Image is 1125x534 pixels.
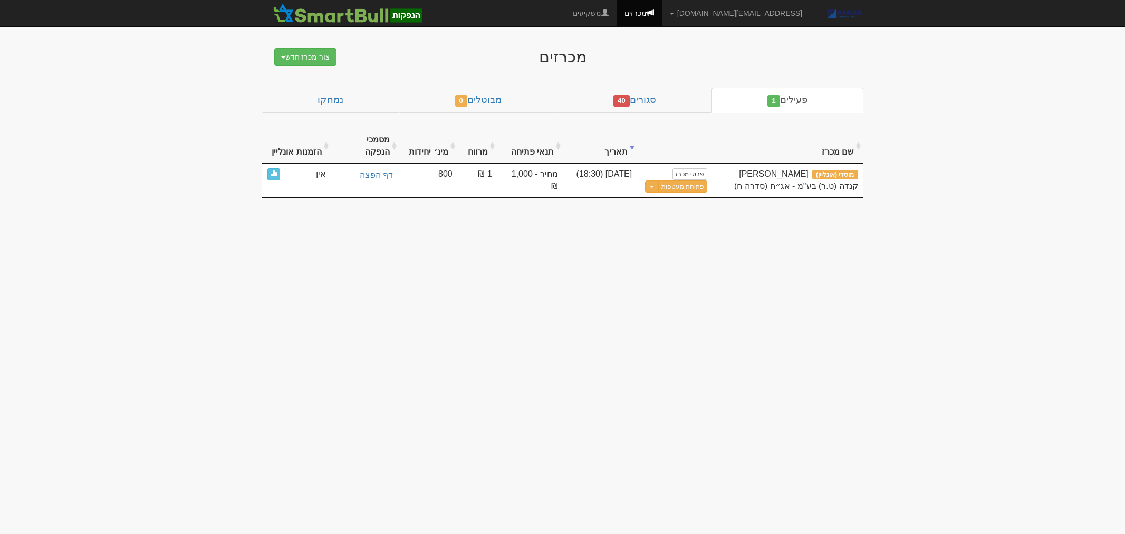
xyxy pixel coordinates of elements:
td: [DATE] (18:30) [563,164,637,197]
a: סגורים [557,88,712,113]
th: שם מכרז : activate to sort column ascending [713,129,863,164]
td: 800 [399,164,458,197]
span: ישראל קנדה (ט.ר) בע"מ - אג״ח (סדרה ח) [734,169,858,190]
td: 1 ₪ [458,164,497,197]
a: פעילים [711,88,863,113]
td: מחיר - 1,000 ₪ [497,164,563,197]
a: פרטי מכרז [672,168,707,180]
span: 0 [455,95,468,107]
span: 1 [767,95,780,107]
th: תנאי פתיחה : activate to sort column ascending [497,129,563,164]
span: 40 [613,95,630,107]
th: תאריך : activate to sort column ascending [563,129,637,164]
th: מינ׳ יחידות : activate to sort column ascending [399,129,458,164]
button: פתיחת מעטפות [658,180,707,193]
a: דף הפצה [336,168,394,183]
button: צור מכרז חדש [274,48,337,66]
a: נמחקו [262,88,399,113]
th: הזמנות אונליין : activate to sort column ascending [262,129,331,164]
th: מרווח : activate to sort column ascending [458,129,497,164]
th: מסמכי הנפקה : activate to sort column ascending [331,129,399,164]
img: SmartBull Logo [270,3,425,24]
span: מוסדי (אונליין) [812,170,858,179]
a: מבוטלים [399,88,557,113]
div: מכרזים [357,48,768,65]
span: אין [316,168,326,180]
